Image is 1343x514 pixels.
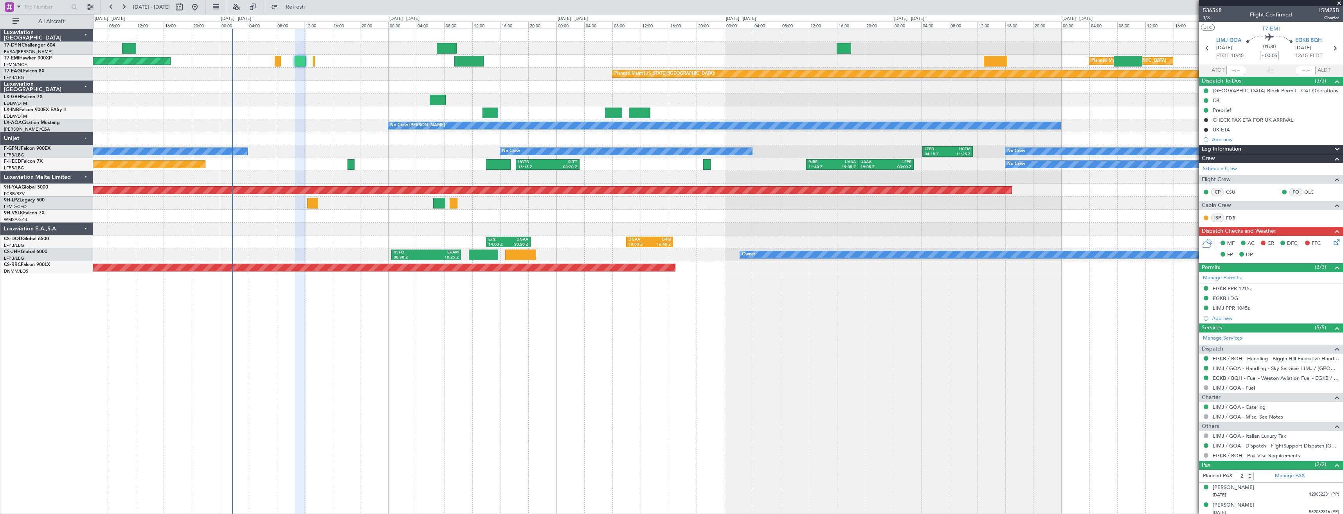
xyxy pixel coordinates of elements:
[726,16,756,22] div: [DATE] - [DATE]
[1227,240,1235,248] span: MF
[4,262,21,267] span: CS-RRC
[1203,6,1222,14] span: 536568
[861,165,886,170] div: 19:05 Z
[886,165,911,170] div: 03:00 Z
[1213,97,1219,104] div: CB
[1231,52,1244,60] span: 10:45
[95,16,125,22] div: [DATE] - [DATE]
[1267,240,1274,248] span: CR
[669,22,697,29] div: 16:00
[1007,146,1025,157] div: No Crew
[1295,37,1322,45] span: EGKB BQH
[508,237,528,243] div: DGAA
[1201,24,1215,31] button: UTC
[1202,175,1231,184] span: Flight Crew
[1061,22,1089,29] div: 00:00
[332,22,360,29] div: 16:00
[4,237,49,241] a: CS-DOUGlobal 6500
[1211,214,1224,222] div: ISP
[1033,22,1061,29] div: 20:00
[832,165,856,170] div: 19:05 Z
[4,152,24,158] a: LFPB/LBG
[1318,14,1339,21] span: Charter
[808,160,832,165] div: RJBB
[1213,442,1339,449] a: LIMJ / GOA - Dispatch - FlightSupport Dispatch [GEOGRAPHIC_DATA]
[4,69,45,74] a: T7-EAGLFalcon 8X
[1315,77,1326,85] span: (3/3)
[725,22,753,29] div: 00:00
[4,56,19,61] span: T7-EMI
[628,237,650,243] div: DGAA
[508,242,528,248] div: 20:20 Z
[1091,55,1166,67] div: Planned Maint [GEOGRAPHIC_DATA]
[488,237,508,243] div: ETSI
[781,22,809,29] div: 08:00
[1174,22,1202,29] div: 16:00
[1318,66,1330,74] span: ALDT
[1275,472,1305,480] a: Manage PAX
[1213,285,1252,292] div: EGKB PPR 1215z
[977,22,1005,29] div: 12:00
[4,75,24,81] a: LFPB/LBG
[388,22,416,29] div: 00:00
[1295,52,1308,60] span: 12:15
[1145,22,1174,29] div: 12:00
[1304,189,1322,196] a: OLC
[921,22,949,29] div: 04:00
[1226,214,1244,221] a: FDB
[1310,52,1322,60] span: ELDT
[518,165,548,170] div: 18:15 Z
[4,198,45,203] a: 9H-LPZLegacy 500
[4,250,21,254] span: CS-JHH
[1295,44,1311,52] span: [DATE]
[1202,154,1215,163] span: Crew
[4,56,52,61] a: T7-EMIHawker 900XP
[1289,188,1302,196] div: FO
[304,22,332,29] div: 12:00
[4,198,20,203] span: 9H-LPZ
[389,16,419,22] div: [DATE] - [DATE]
[4,204,27,210] a: LFMD/CEQ
[528,22,556,29] div: 20:00
[1309,491,1339,498] span: 128052231 (PP)
[4,69,23,74] span: T7-EAGL
[1203,274,1241,282] a: Manage Permits
[865,22,893,29] div: 20:00
[1202,263,1220,272] span: Permits
[472,22,500,29] div: 12:00
[641,22,669,29] div: 12:00
[547,165,577,170] div: 03:20 Z
[1312,240,1321,248] span: FFC
[221,16,251,22] div: [DATE] - [DATE]
[1211,188,1224,196] div: CP
[4,108,19,112] span: LX-INB
[248,22,276,29] div: 04:00
[444,22,472,29] div: 08:00
[133,4,170,11] span: [DATE] - [DATE]
[837,22,865,29] div: 16:00
[925,147,947,152] div: LFPB
[4,211,23,216] span: 9H-VSLK
[9,15,85,28] button: All Aircraft
[1203,472,1232,480] label: Planned PAX
[390,120,445,131] div: No Crew [PERSON_NAME]
[500,22,528,29] div: 16:00
[1246,251,1253,259] span: DP
[4,165,24,171] a: LFPB/LBG
[4,250,47,254] a: CS-JHHGlobal 6000
[416,22,444,29] div: 04:00
[1263,43,1276,51] span: 01:30
[1287,240,1299,248] span: DFC,
[1213,484,1254,492] div: [PERSON_NAME]
[742,249,755,261] div: Owner
[1213,126,1230,133] div: UK ETA
[4,191,25,197] a: FCBB/BZV
[426,250,459,255] div: EHAM
[220,22,248,29] div: 00:00
[886,160,911,165] div: LFPB
[948,147,970,152] div: UCFM
[1315,460,1326,469] span: (2/2)
[650,242,671,248] div: 16:40 Z
[1212,66,1224,74] span: ATOT
[753,22,781,29] div: 04:00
